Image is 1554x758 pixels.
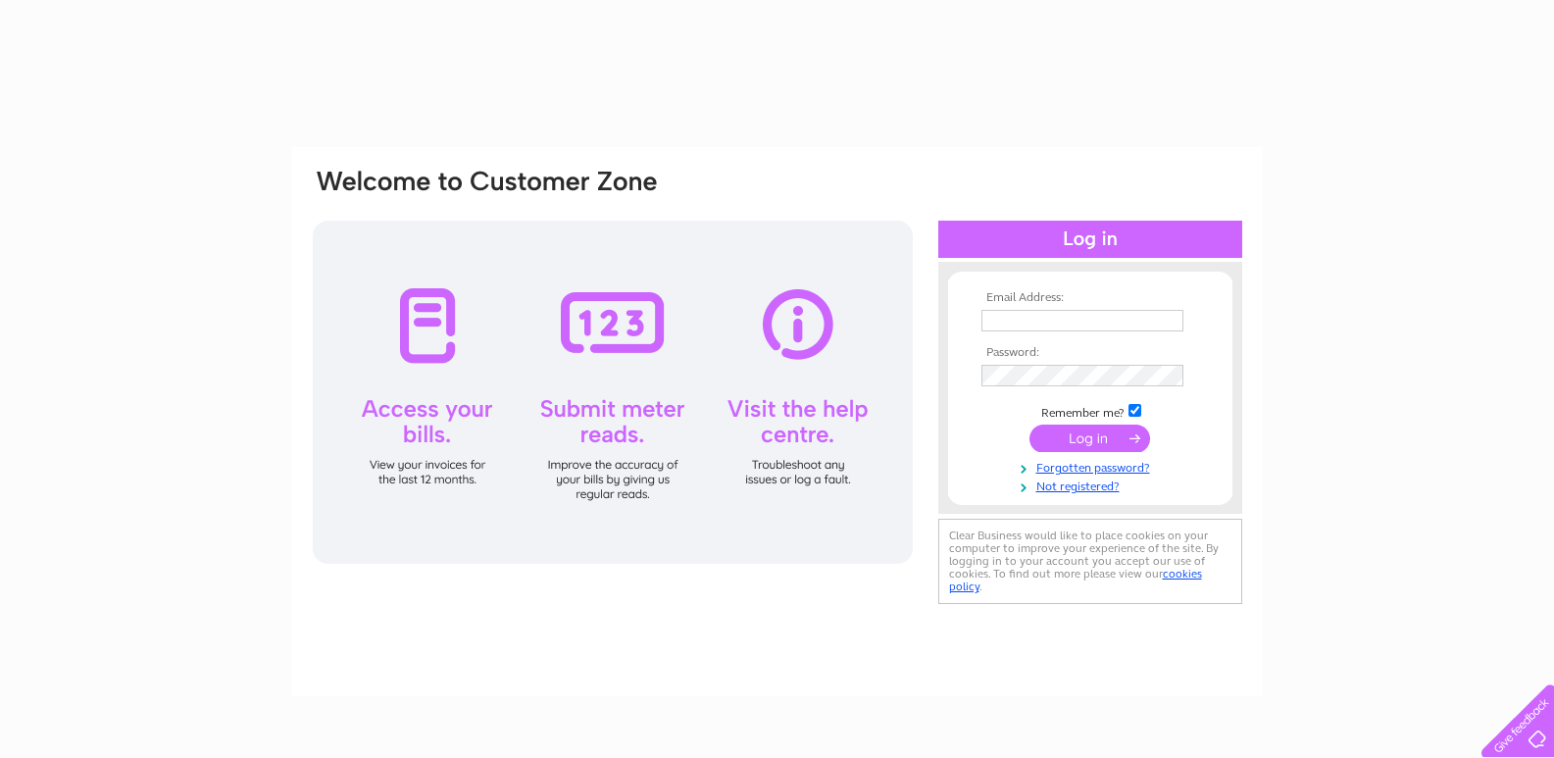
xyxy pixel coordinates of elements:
a: Forgotten password? [981,457,1204,476]
input: Submit [1029,425,1150,452]
td: Remember me? [977,401,1204,421]
th: Email Address: [977,291,1204,305]
th: Password: [977,346,1204,360]
div: Clear Business would like to place cookies on your computer to improve your experience of the sit... [938,519,1242,604]
a: Not registered? [981,476,1204,494]
a: cookies policy [949,567,1202,593]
